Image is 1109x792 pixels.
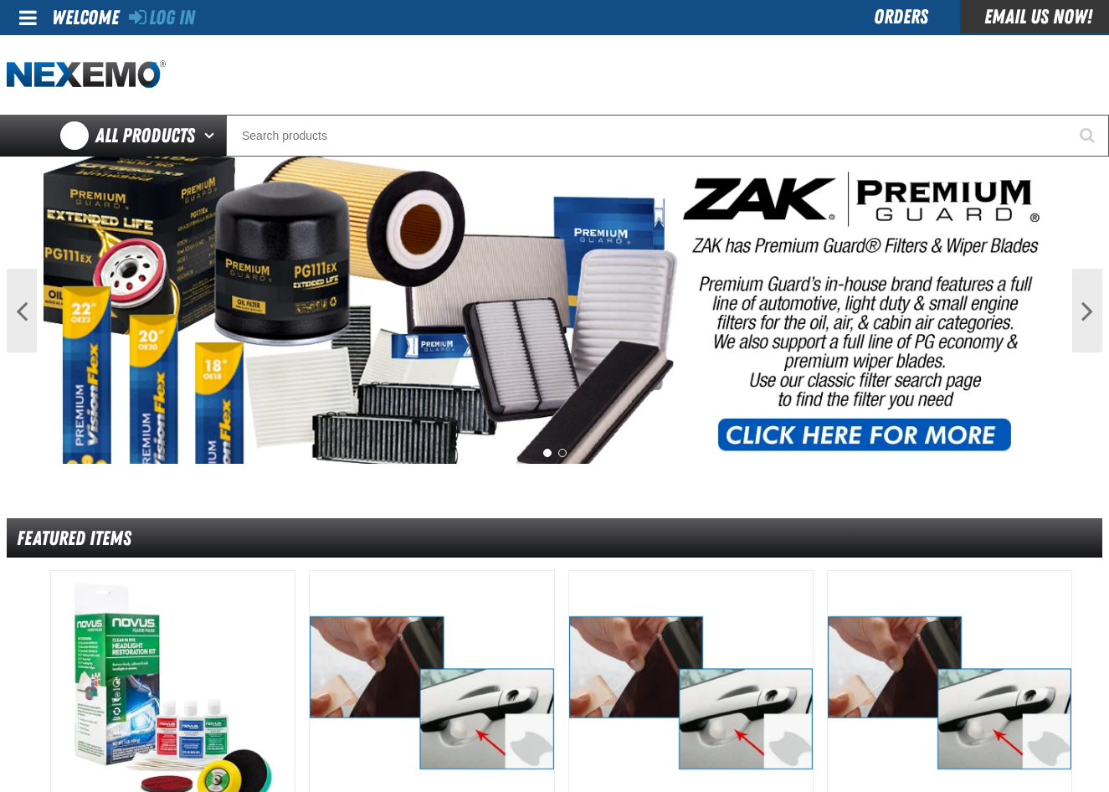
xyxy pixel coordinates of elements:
button: 1 of 2 [543,449,552,457]
span: All Products [95,121,195,151]
button: Next [1072,269,1102,352]
div: Featured Items [7,518,1102,558]
a: Log In [129,6,195,29]
img: PG Filters & Wipers [44,157,1065,464]
button: Open All Products pages [198,115,226,157]
img: Nexemo logo [7,60,166,90]
button: Start Searching [1067,115,1109,157]
button: 2 of 2 [558,449,567,457]
input: Search [226,115,1109,157]
button: Previous [7,269,37,352]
